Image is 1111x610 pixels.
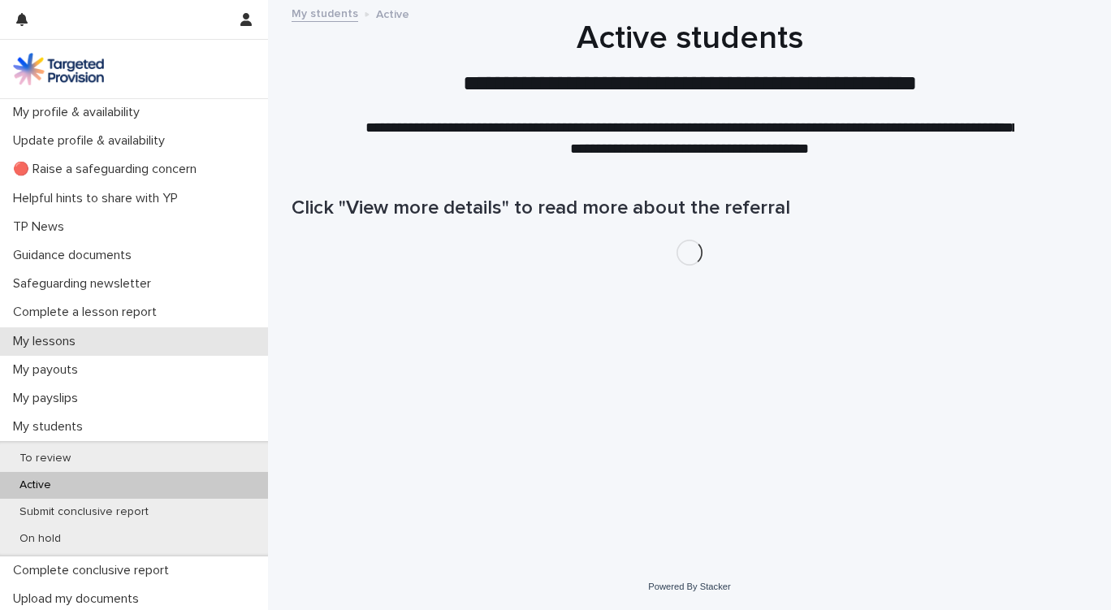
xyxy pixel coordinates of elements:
[6,478,64,492] p: Active
[6,334,89,349] p: My lessons
[6,419,96,435] p: My students
[6,452,84,465] p: To review
[6,391,91,406] p: My payslips
[6,591,152,607] p: Upload my documents
[13,53,104,85] img: M5nRWzHhSzIhMunXDL62
[6,219,77,235] p: TP News
[376,4,409,22] p: Active
[6,105,153,120] p: My profile & availability
[6,276,164,292] p: Safeguarding newsletter
[292,197,1087,220] h1: Click "View more details" to read more about the referral
[6,362,91,378] p: My payouts
[6,191,191,206] p: Helpful hints to share with YP
[6,305,170,320] p: Complete a lesson report
[292,3,358,22] a: My students
[6,248,145,263] p: Guidance documents
[6,133,178,149] p: Update profile & availability
[6,505,162,519] p: Submit conclusive report
[292,19,1087,58] h1: Active students
[6,563,182,578] p: Complete conclusive report
[648,582,730,591] a: Powered By Stacker
[6,532,74,546] p: On hold
[6,162,210,177] p: 🔴 Raise a safeguarding concern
